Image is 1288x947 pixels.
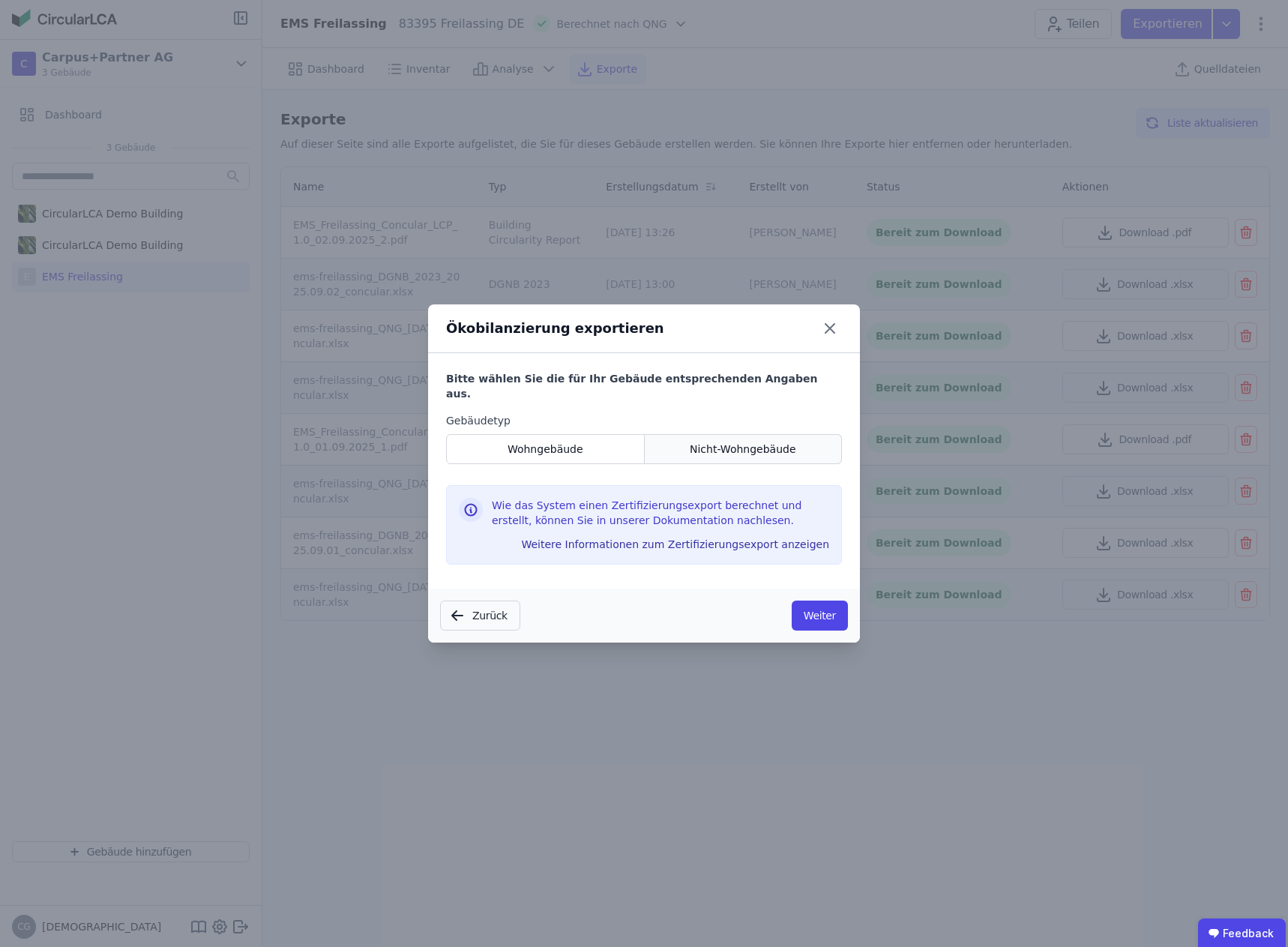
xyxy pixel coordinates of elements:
h6: Bitte wählen Sie die für Ihr Gebäude entsprechenden Angaben aus. [446,371,842,401]
button: Weitere Informationen zum Zertifizierungsexport anzeigen [515,532,835,556]
button: Weiter [792,601,848,631]
span: Wohngebäude [508,442,583,457]
label: Gebäudetyp [446,413,842,428]
button: Zurück [440,601,520,631]
div: Ökobilanzierung exportieren [446,318,664,339]
span: Nicht-Wohngebäude [690,442,796,457]
div: Wie das System einen Zertifizierungsexport berechnet und erstellt, können Sie in unserer Dokument... [492,498,829,534]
